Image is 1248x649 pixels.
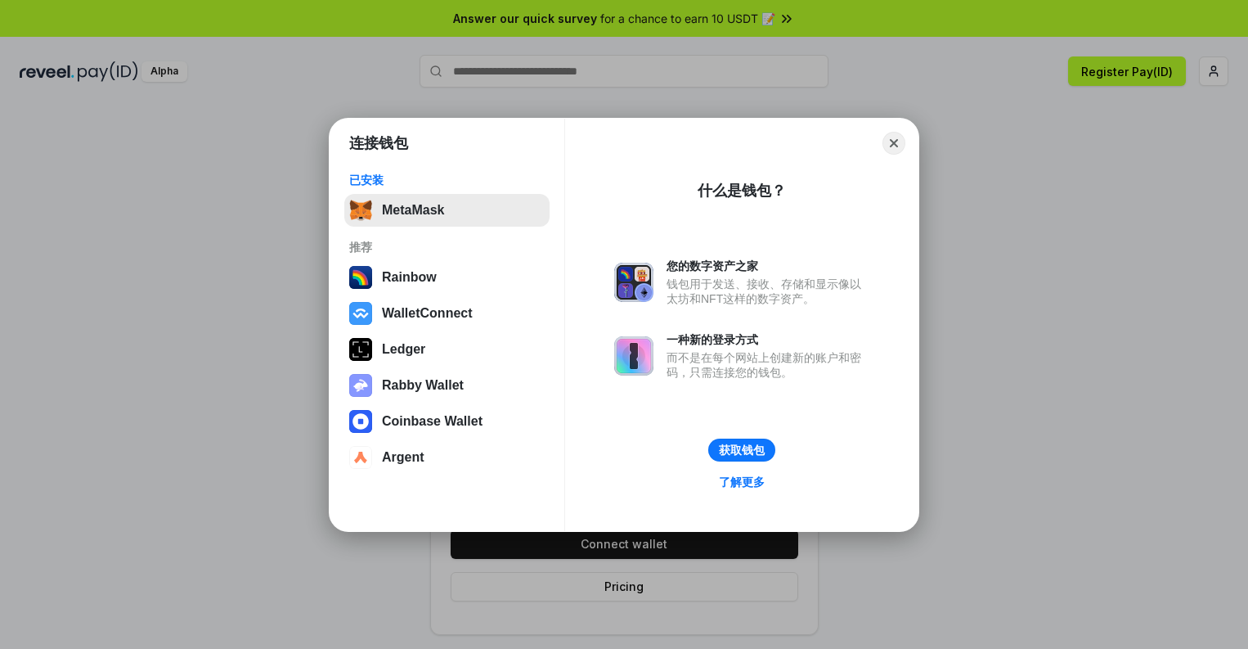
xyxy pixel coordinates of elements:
div: 已安装 [349,173,545,187]
button: WalletConnect [344,297,550,330]
div: Rainbow [382,270,437,285]
img: svg+xml,%3Csvg%20width%3D%22120%22%20height%3D%22120%22%20viewBox%3D%220%200%20120%20120%22%20fil... [349,266,372,289]
button: Rabby Wallet [344,369,550,402]
button: Ledger [344,333,550,366]
div: 一种新的登录方式 [667,332,869,347]
div: 什么是钱包？ [698,181,786,201]
img: svg+xml,%3Csvg%20width%3D%2228%22%20height%3D%2228%22%20viewBox%3D%220%200%2028%2028%22%20fill%3D... [349,410,372,433]
div: Rabby Wallet [382,378,464,393]
button: Coinbase Wallet [344,405,550,438]
img: svg+xml,%3Csvg%20width%3D%2228%22%20height%3D%2228%22%20viewBox%3D%220%200%2028%2028%22%20fill%3D... [349,446,372,469]
a: 了解更多 [709,471,774,493]
img: svg+xml,%3Csvg%20xmlns%3D%22http%3A%2F%2Fwww.w3.org%2F2000%2Fsvg%22%20width%3D%2228%22%20height%3... [349,338,372,361]
div: Argent [382,450,424,465]
h1: 连接钱包 [349,133,408,153]
img: svg+xml,%3Csvg%20width%3D%2228%22%20height%3D%2228%22%20viewBox%3D%220%200%2028%2028%22%20fill%3D... [349,302,372,325]
button: Rainbow [344,261,550,294]
button: Close [882,132,905,155]
img: svg+xml,%3Csvg%20xmlns%3D%22http%3A%2F%2Fwww.w3.org%2F2000%2Fsvg%22%20fill%3D%22none%22%20viewBox... [614,263,653,302]
div: 获取钱包 [719,443,765,457]
div: 推荐 [349,240,545,255]
div: 您的数字资产之家 [667,259,869,273]
button: Argent [344,441,550,474]
img: svg+xml,%3Csvg%20fill%3D%22none%22%20height%3D%2233%22%20viewBox%3D%220%200%2035%2033%22%20width%... [349,199,372,222]
div: MetaMask [382,203,444,218]
div: 而不是在每个网站上创建新的账户和密码，只需连接您的钱包。 [667,350,869,380]
img: svg+xml,%3Csvg%20xmlns%3D%22http%3A%2F%2Fwww.w3.org%2F2000%2Fsvg%22%20fill%3D%22none%22%20viewBox... [614,336,653,376]
button: MetaMask [344,194,550,227]
div: WalletConnect [382,306,473,321]
div: 了解更多 [719,475,765,489]
div: 钱包用于发送、接收、存储和显示像以太坊和NFT这样的数字资产。 [667,277,869,306]
img: svg+xml,%3Csvg%20xmlns%3D%22http%3A%2F%2Fwww.w3.org%2F2000%2Fsvg%22%20fill%3D%22none%22%20viewBox... [349,374,372,397]
button: 获取钱包 [708,439,775,462]
div: Ledger [382,342,425,357]
div: Coinbase Wallet [382,414,483,429]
